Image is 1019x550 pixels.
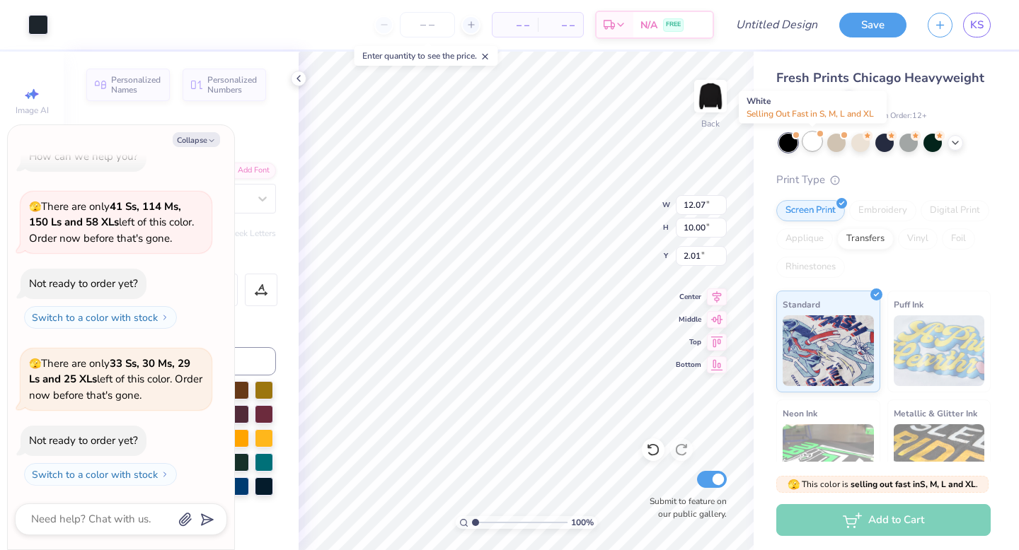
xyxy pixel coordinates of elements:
[783,424,874,495] img: Neon Ink
[701,117,720,130] div: Back
[725,11,829,39] input: Untitled Design
[161,313,169,322] img: Switch to a color with stock
[29,356,190,387] strong: 33 Ss, 30 Ms, 29 Ls and 25 XLs
[640,18,657,33] span: N/A
[856,110,927,122] span: Minimum Order: 12 +
[837,228,894,250] div: Transfers
[783,297,820,312] span: Standard
[29,357,41,370] span: 🫣
[29,276,138,291] div: Not ready to order yet?
[24,306,177,329] button: Switch to a color with stock
[776,172,991,188] div: Print Type
[355,46,498,66] div: Enter quantity to see the price.
[776,200,845,221] div: Screen Print
[676,337,701,347] span: Top
[898,228,938,250] div: Vinyl
[24,463,177,486] button: Switch to a color with stock
[29,149,138,163] div: How can we help you?
[783,315,874,386] img: Standard
[783,406,817,421] span: Neon Ink
[111,75,161,95] span: Personalized Names
[776,228,833,250] div: Applique
[739,91,887,124] div: White
[571,516,594,529] span: 100 %
[788,478,978,491] span: This color is .
[963,13,991,37] a: KS
[29,199,194,245] span: There are only left of this color. Order now before that's gone.
[676,360,701,370] span: Bottom
[676,292,701,302] span: Center
[942,228,975,250] div: Foil
[839,13,906,37] button: Save
[207,75,258,95] span: Personalized Numbers
[161,470,169,479] img: Switch to a color with stock
[29,200,41,213] span: 🫣
[849,200,916,221] div: Embroidery
[666,20,681,30] span: FREE
[921,200,989,221] div: Digital Print
[501,18,529,33] span: – –
[776,257,845,278] div: Rhinestones
[894,297,923,312] span: Puff Ink
[220,163,276,179] div: Add Font
[173,132,220,147] button: Collapse
[29,433,138,447] div: Not ready to order yet?
[29,356,202,402] span: There are only left of this color. Order now before that's gone.
[851,479,976,490] strong: selling out fast in S, M, L and XL
[16,105,49,116] span: Image AI
[400,12,455,37] input: – –
[894,424,985,495] img: Metallic & Glitter Ink
[676,315,701,324] span: Middle
[642,495,727,520] label: Submit to feature on our public gallery.
[747,108,874,119] span: Selling Out Fast in S, M, L and XL
[894,406,977,421] span: Metallic & Glitter Ink
[696,82,725,110] img: Back
[894,315,985,386] img: Puff Ink
[970,17,984,33] span: KS
[776,69,984,105] span: Fresh Prints Chicago Heavyweight Crewneck
[546,18,575,33] span: – –
[788,478,800,491] span: 🫣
